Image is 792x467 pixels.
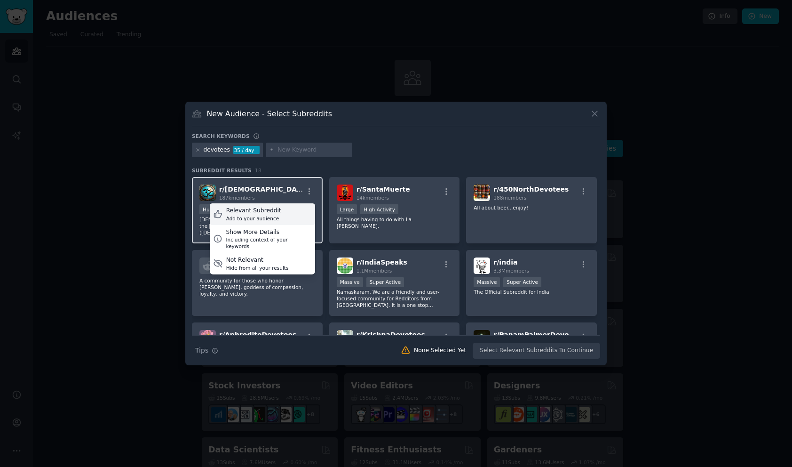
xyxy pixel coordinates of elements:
[474,330,490,346] img: PanamPalmerDevotees
[204,146,230,154] div: devotees
[337,185,353,201] img: SantaMuerte
[356,185,410,193] span: r/ SantaMuerte
[226,228,311,237] div: Show More Details
[474,277,500,287] div: Massive
[199,204,219,214] div: Huge
[192,342,222,359] button: Tips
[199,185,216,201] img: hinduism
[337,216,452,229] p: All things having to do with La [PERSON_NAME].
[474,185,490,201] img: 450NorthDevotees
[219,185,309,193] span: r/ [DEMOGRAPHIC_DATA]
[356,195,389,201] span: 14k members
[493,268,529,274] span: 3.3M members
[337,258,353,274] img: IndiaSpeaks
[199,216,315,236] p: [DEMOGRAPHIC_DATA] is also referred to as the [DEMOGRAPHIC_DATA] ([DEMOGRAPHIC_DATA]: [DEMOGRAPHI...
[493,258,517,266] span: r/ india
[192,133,250,139] h3: Search keywords
[503,277,541,287] div: Super Active
[207,109,332,119] h3: New Audience - Select Subreddits
[226,265,289,271] div: Hide from all your results
[474,289,589,295] p: The Official Subreddit for India
[219,195,255,201] span: 187k members
[360,204,398,214] div: High Activity
[356,258,407,266] span: r/ IndiaSpeaks
[233,146,260,154] div: 35 / day
[219,331,296,338] span: r/ AphroditeDevotees
[337,330,353,346] img: KrishnaDevotees
[356,268,392,274] span: 1.1M members
[493,185,569,193] span: r/ 450NorthDevotees
[226,236,311,250] div: Including context of your keywords
[356,331,425,338] span: r/ KrishnaDevotees
[474,258,490,274] img: india
[199,330,216,346] img: AphroditeDevotees
[337,289,452,308] p: Namaskaram, We are a friendly and user-focused community for Redditors from [GEOGRAPHIC_DATA]. It...
[366,277,404,287] div: Super Active
[474,204,589,211] p: All about beer...enjoy!
[192,167,252,174] span: Subreddit Results
[414,346,466,355] div: None Selected Yet
[255,168,261,173] span: 18
[199,277,315,297] p: A community for those who honor [PERSON_NAME], goddess of compassion, loyalty, and victory.
[226,256,289,265] div: Not Relevant
[195,346,208,355] span: Tips
[226,207,281,215] div: Relevant Subreddit
[226,215,281,222] div: Add to your audience
[493,195,526,201] span: 188 members
[337,204,357,214] div: Large
[493,331,585,338] span: r/ PanamPalmerDevotees
[337,277,363,287] div: Massive
[277,146,349,154] input: New Keyword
